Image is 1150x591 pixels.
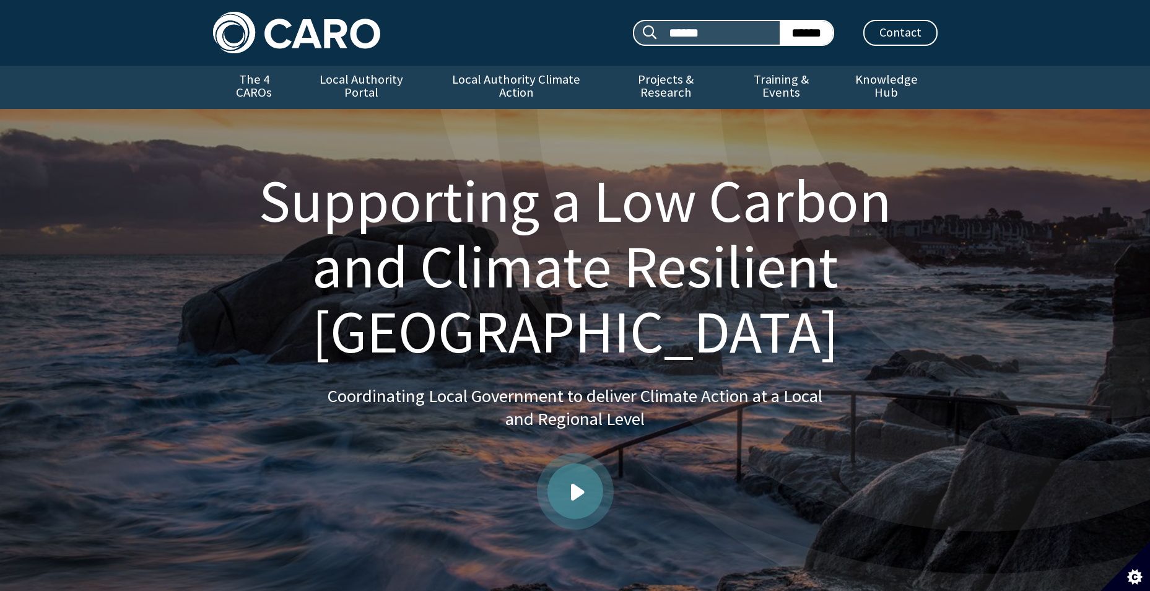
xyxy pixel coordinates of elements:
a: Contact [863,20,938,46]
button: Set cookie preferences [1100,541,1150,591]
img: Caro logo [213,12,380,53]
a: Local Authority Portal [295,66,428,109]
h1: Supporting a Low Carbon and Climate Resilient [GEOGRAPHIC_DATA] [228,169,923,365]
a: The 4 CAROs [213,66,295,109]
a: Projects & Research [604,66,727,109]
a: Training & Events [727,66,835,109]
p: Coordinating Local Government to deliver Climate Action at a Local and Regional Level [328,385,823,431]
a: Play video [547,463,603,519]
a: Local Authority Climate Action [428,66,604,109]
a: Knowledge Hub [835,66,937,109]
